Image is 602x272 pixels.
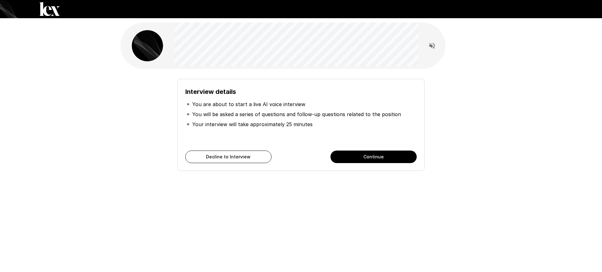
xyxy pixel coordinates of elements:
p: Your interview will take approximately 25 minutes [192,121,313,128]
button: Read questions aloud [426,39,438,52]
button: Continue [330,151,417,163]
button: Decline to Interview [185,151,272,163]
b: Interview details [185,88,236,95]
img: lex_avatar2.png [132,30,163,61]
p: You will be asked a series of questions and follow-up questions related to the position [192,110,401,118]
p: You are about to start a live AI voice interview [192,100,305,108]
